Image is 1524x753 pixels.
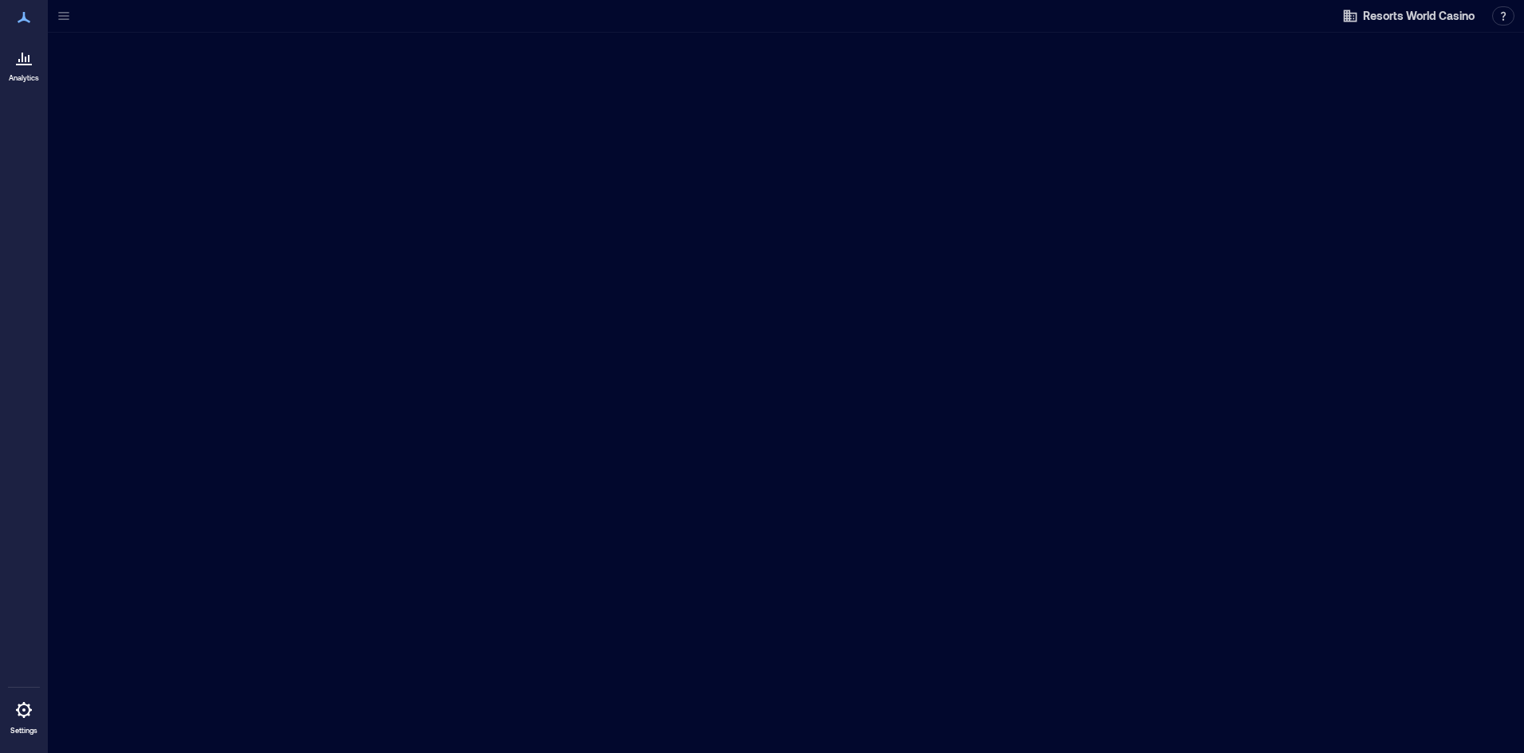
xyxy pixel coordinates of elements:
[4,38,44,88] a: Analytics
[10,726,37,735] p: Settings
[9,73,39,83] p: Analytics
[1363,8,1475,24] span: Resorts World Casino
[1337,3,1479,29] button: Resorts World Casino
[5,691,43,740] a: Settings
